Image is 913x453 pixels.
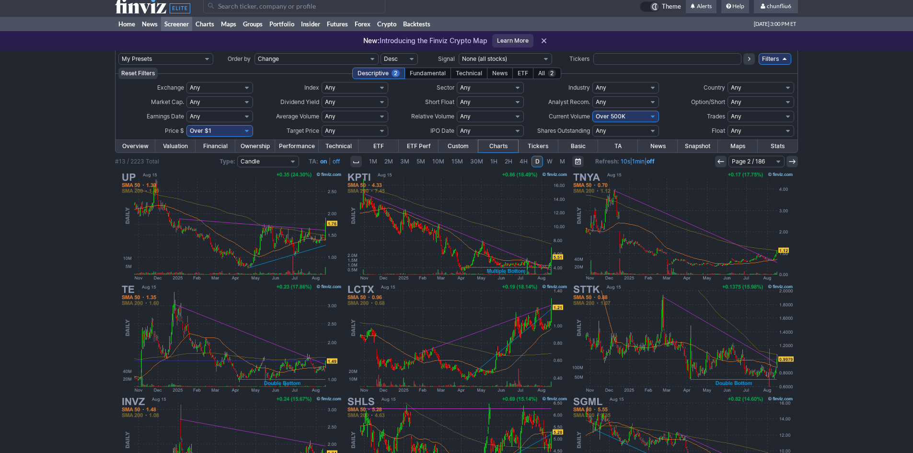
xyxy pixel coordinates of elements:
a: Ownership [235,140,275,152]
span: D [535,158,540,165]
a: M [556,156,568,167]
span: Exchange [157,84,184,91]
span: 2H [505,158,512,165]
span: Index [304,84,319,91]
p: Introducing the Finviz Crypto Map [363,36,487,46]
a: Custom [439,140,478,152]
span: Average Volume [276,113,319,120]
a: Technical [319,140,358,152]
a: 3M [397,156,413,167]
a: Maps [218,17,240,31]
span: 3M [400,158,409,165]
b: Refresh: [595,158,619,165]
a: 1min [632,158,645,165]
a: Valuation [155,140,195,152]
span: 5M [416,158,425,165]
span: Price $ [165,127,184,134]
span: 2 [392,70,400,77]
a: Learn More [492,34,533,47]
a: Maps [718,140,758,152]
span: 4H [520,158,528,165]
span: 2M [384,158,393,165]
a: 2M [381,156,396,167]
span: Market Cap. [151,98,184,105]
img: KPTI - Karyopharm Therapeutics Inc - Stock Price Chart [345,170,569,282]
span: Country [704,84,725,91]
button: Reset Filters [118,68,158,79]
span: 10M [432,158,444,165]
a: Stats [758,140,797,152]
a: Filters [759,53,791,65]
a: Crypto [374,17,400,31]
a: Tickers [518,140,558,152]
a: Futures [324,17,351,31]
div: All [533,68,561,79]
span: 2 [548,70,556,77]
a: Basic [558,140,598,152]
span: Dividend Yield [280,98,319,105]
a: 15M [448,156,466,167]
a: ETF [358,140,398,152]
a: Charts [192,17,218,31]
a: Home [115,17,139,31]
a: 10s [621,158,630,165]
a: W [543,156,556,167]
span: 30M [470,158,483,165]
a: 30M [467,156,486,167]
a: 10M [429,156,448,167]
a: Overview [116,140,155,152]
a: off [647,158,655,165]
img: UP - Wheels Up Experience Inc - Stock Price Chart [119,170,343,282]
b: TA: [309,158,318,165]
a: Insider [298,17,324,31]
span: chunfliu6 [767,2,791,10]
img: STTK - Shattuck Labs Inc - Stock Price Chart [570,282,795,395]
a: TA [598,140,638,152]
a: Screener [161,17,192,31]
a: ETF Perf [399,140,439,152]
span: Trades [707,113,725,120]
span: Theme [662,1,681,12]
button: Range [572,156,584,167]
a: Groups [240,17,266,31]
b: Type: [220,158,235,165]
span: Target Price [287,127,319,134]
img: TNYA - Tenaya Therapeutics Inc - Stock Price Chart [570,170,795,282]
span: Float [712,127,725,134]
img: LCTX - Lineage Cell Therapeutics Inc - Stock Price Chart [345,282,569,395]
a: News [139,17,161,31]
span: Option/Short [691,98,725,105]
span: Relative Volume [411,113,454,120]
img: TE - T1 Energy Inc - Stock Price Chart [119,282,343,395]
a: News [638,140,678,152]
div: #13 / 2223 Total [115,157,159,166]
span: Industry [568,84,590,91]
span: Current Volume [549,113,590,120]
span: Shares Outstanding [537,127,590,134]
a: 1M [366,156,381,167]
span: IPO Date [430,127,454,134]
span: Signal [438,55,455,62]
span: W [547,158,553,165]
a: Theme [640,1,681,12]
a: Portfolio [266,17,298,31]
span: Earnings Date [147,113,184,120]
span: [DATE] 3:00 PM ET [754,17,796,31]
span: | [329,158,331,165]
span: Analyst Recom. [548,98,590,105]
a: off [333,158,340,165]
div: Fundamental [404,68,451,79]
a: Financial [196,140,235,152]
div: ETF [512,68,533,79]
a: 5M [413,156,428,167]
span: Order by [228,55,251,62]
span: 15M [451,158,463,165]
span: Tickers [569,55,589,62]
span: New: [363,36,380,45]
a: D [532,156,543,167]
a: on [320,158,327,165]
span: 1M [369,158,377,165]
a: 2H [501,156,516,167]
a: Snapshot [678,140,717,152]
